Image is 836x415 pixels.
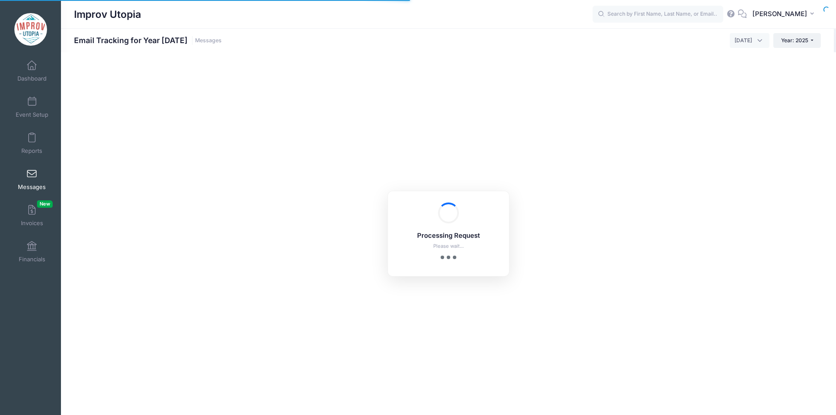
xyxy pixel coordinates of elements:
[11,92,53,122] a: Event Setup
[752,9,807,19] span: [PERSON_NAME]
[21,219,43,227] span: Invoices
[747,4,823,24] button: [PERSON_NAME]
[19,256,45,263] span: Financials
[730,33,769,48] span: September 2025
[18,183,46,191] span: Messages
[11,128,53,159] a: Reports
[11,56,53,86] a: Dashboard
[195,37,222,44] a: Messages
[735,37,752,44] span: September 2025
[14,13,47,46] img: Improv Utopia
[37,200,53,208] span: New
[16,111,48,118] span: Event Setup
[11,236,53,267] a: Financials
[11,164,53,195] a: Messages
[17,75,47,82] span: Dashboard
[74,36,222,45] h1: Email Tracking for Year [DATE]
[21,147,42,155] span: Reports
[11,200,53,231] a: InvoicesNew
[399,243,498,250] p: Please wait...
[781,37,808,44] span: Year: 2025
[773,33,821,48] button: Year: 2025
[593,6,723,23] input: Search by First Name, Last Name, or Email...
[399,232,498,240] h5: Processing Request
[74,4,141,24] h1: Improv Utopia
